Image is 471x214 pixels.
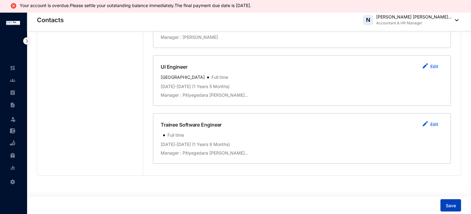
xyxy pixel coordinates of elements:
[430,64,438,69] a: Edit
[430,122,438,127] a: Edit
[452,19,459,21] img: dropdown-black.8e83cc76930a90b1a4fdb6d089b7bf3a.svg
[20,3,254,8] li: Your account is overdue.Please settle your outstanding balance immediately.The final payment due ...
[5,149,20,162] li: Gratuity
[6,21,20,25] img: logo
[441,199,461,212] button: Save
[10,165,15,171] img: report-unselected.e6a6b4230fc7da01f883.svg
[161,74,207,81] p: [GEOGRAPHIC_DATA]
[209,74,228,81] p: Full time
[10,65,15,71] img: home-unselected.a29eae3204392db15eaf.svg
[5,125,20,137] li: Expenses
[5,162,20,174] li: Reports
[446,203,456,209] span: Save
[417,61,443,73] button: Edit
[191,141,230,147] p: ( 1 Years 9 Months )
[417,119,443,131] button: Edit
[376,14,452,20] p: [PERSON_NAME] [PERSON_NAME]...
[10,128,15,134] img: expense-unselected.2edcf0507c847f3e9e96.svg
[161,121,222,128] p: Trainee Software Engineer
[422,63,428,69] img: edit.b4a5041f3f6abf5ecd95e844d29cd5d6.svg
[37,16,64,24] p: Contacts
[165,132,184,139] p: Full time
[10,153,15,158] img: gratuity-unselected.a8c340787eea3cf492d7.svg
[191,83,230,90] p: ( 1 Years 5 Months )
[376,20,452,26] p: Accountant & HR Manager
[5,87,20,99] li: Payroll
[183,92,248,98] span: Pitiyegedara [PERSON_NAME]...
[161,83,191,90] p: [DATE] - [DATE]
[5,137,20,149] li: Loan
[366,17,370,23] span: N
[161,63,187,71] p: UI Engineer
[10,90,15,95] img: payroll-unselected.b590312f920e76f0c668.svg
[10,2,17,10] img: alert-icon-error.ae2eb8c10aa5e3dc951a89517520af3a.svg
[10,102,15,108] img: contract-unselected.99e2b2107c0a7dd48938.svg
[5,74,20,87] li: Contacts
[161,141,191,147] p: [DATE] - [DATE]
[161,92,181,98] p: Manager :
[161,150,181,156] p: Manager :
[161,34,181,40] p: Manager :
[183,150,248,155] span: Pitiyegedara [PERSON_NAME]...
[422,121,428,127] img: edit.b4a5041f3f6abf5ecd95e844d29cd5d6.svg
[5,62,20,74] li: Home
[23,37,30,45] img: nav-icon-right.af6afadce00d159da59955279c43614e.svg
[10,140,15,146] img: loan-unselected.d74d20a04637f2d15ab5.svg
[10,116,16,122] img: leave-unselected.2934df6273408c3f84d9.svg
[181,34,218,40] p: [PERSON_NAME]
[5,99,20,111] li: Contracts
[10,179,15,185] img: settings-unselected.1febfda315e6e19643a1.svg
[10,78,15,83] img: people-unselected.118708e94b43a90eceab.svg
